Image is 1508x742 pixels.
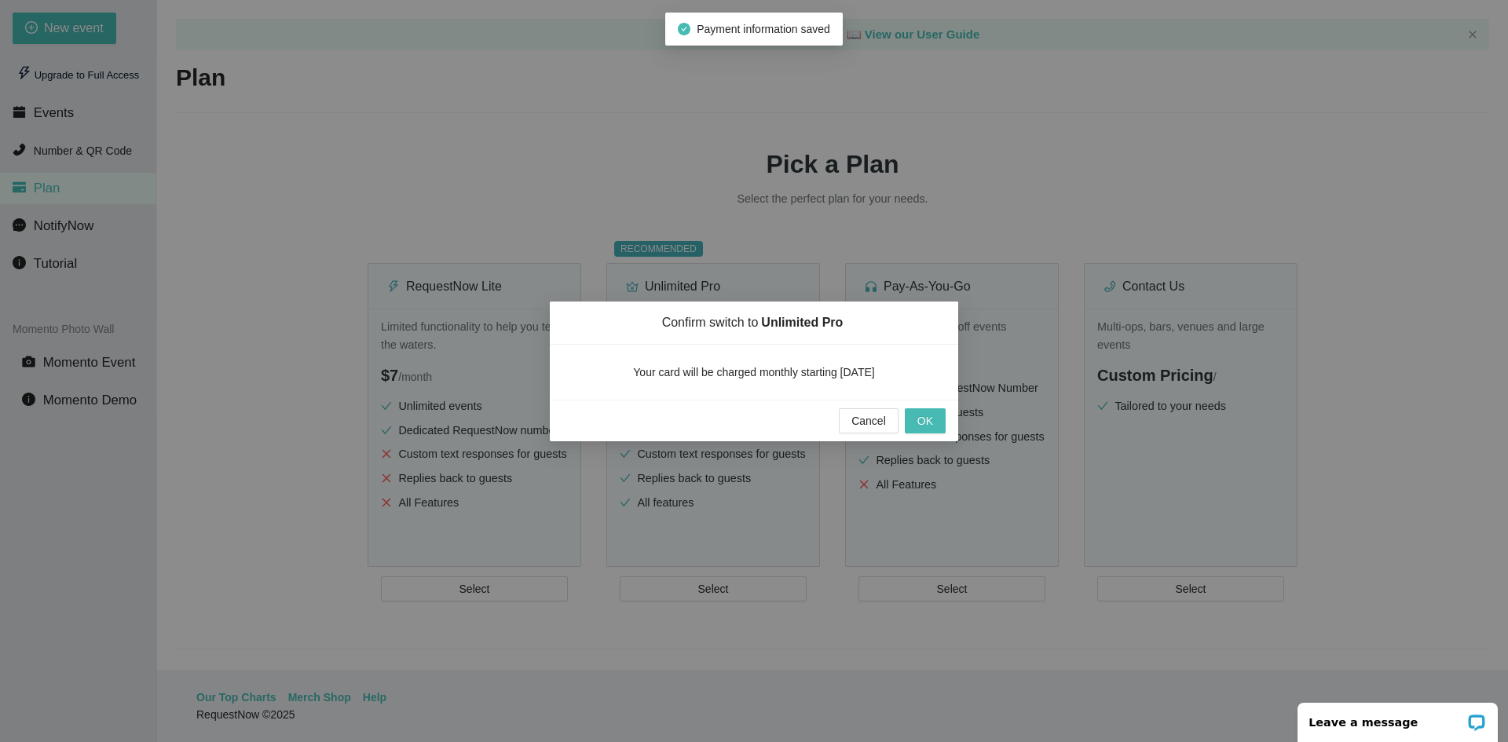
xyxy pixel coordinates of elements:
[917,412,933,429] span: OK
[1287,693,1508,742] iframe: LiveChat chat widget
[905,408,946,433] button: OK
[569,314,939,331] span: Confirm switch to
[839,408,899,433] button: Cancel
[569,364,939,381] span: Your card will be charged monthly starting [DATE]
[851,412,886,429] span: Cancel
[761,314,843,331] span: Unlimited Pro
[678,23,690,35] span: check-circle
[697,23,830,35] span: Payment information saved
